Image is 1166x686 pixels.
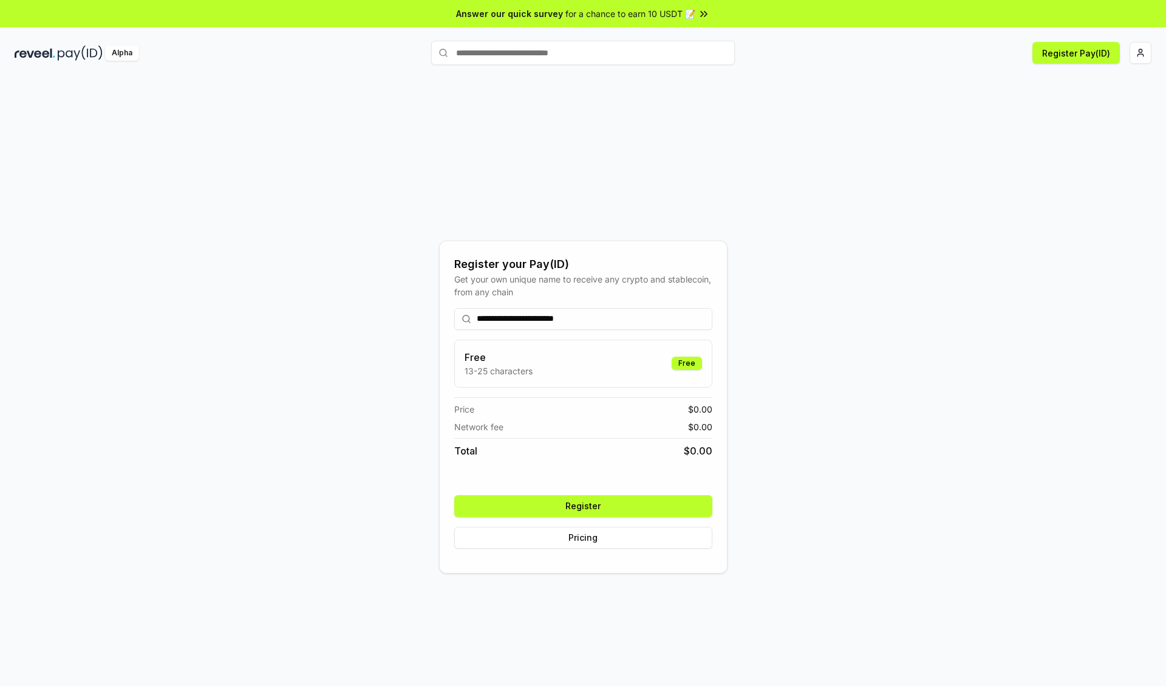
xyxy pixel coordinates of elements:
[456,7,563,20] span: Answer our quick survey
[684,444,712,458] span: $ 0.00
[454,420,503,433] span: Network fee
[58,46,103,61] img: pay_id
[454,273,712,298] div: Get your own unique name to receive any crypto and stablecoin, from any chain
[454,256,712,273] div: Register your Pay(ID)
[672,357,702,370] div: Free
[454,527,712,549] button: Pricing
[565,7,695,20] span: for a chance to earn 10 USDT 📝
[105,46,139,61] div: Alpha
[454,403,474,416] span: Price
[1032,42,1120,64] button: Register Pay(ID)
[688,403,712,416] span: $ 0.00
[454,444,477,458] span: Total
[15,46,55,61] img: reveel_dark
[454,495,712,517] button: Register
[465,350,533,365] h3: Free
[688,420,712,433] span: $ 0.00
[465,365,533,377] p: 13-25 characters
